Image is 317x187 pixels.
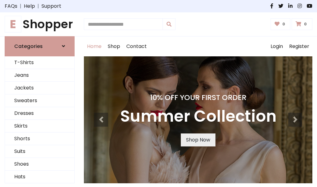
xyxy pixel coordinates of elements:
[5,171,74,183] a: Hats
[35,2,41,10] span: |
[5,56,74,69] a: T-Shirts
[5,17,75,31] h1: Shopper
[5,69,74,82] a: Jeans
[17,2,24,10] span: |
[5,120,74,133] a: Skirts
[5,133,74,145] a: Shorts
[5,16,21,33] span: E
[5,145,74,158] a: Suits
[5,36,75,56] a: Categories
[14,43,43,49] h6: Categories
[267,37,286,56] a: Login
[24,2,35,10] a: Help
[120,107,276,126] h3: Summer Collection
[5,158,74,171] a: Shoes
[302,21,308,27] span: 0
[292,18,312,30] a: 0
[5,82,74,94] a: Jackets
[41,2,61,10] a: Support
[181,133,215,146] a: Shop Now
[271,18,291,30] a: 0
[5,94,74,107] a: Sweaters
[123,37,150,56] a: Contact
[5,17,75,31] a: EShopper
[120,93,276,102] h4: 10% Off Your First Order
[5,107,74,120] a: Dresses
[5,2,17,10] a: FAQs
[105,37,123,56] a: Shop
[84,37,105,56] a: Home
[286,37,312,56] a: Register
[281,21,287,27] span: 0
